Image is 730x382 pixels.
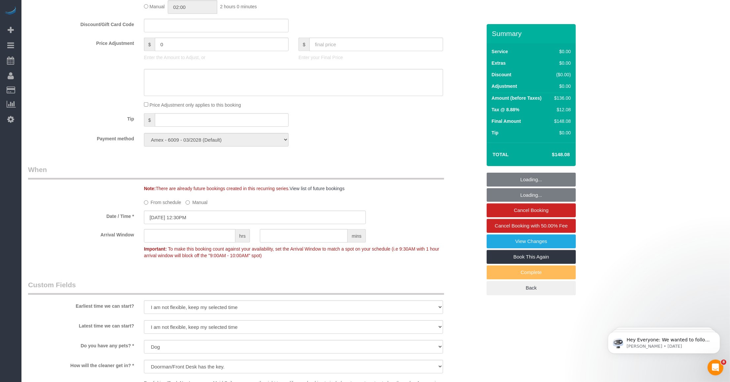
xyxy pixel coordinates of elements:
[487,281,576,295] a: Back
[532,152,570,157] h4: $148.08
[708,360,723,375] iframe: Intercom live chat
[23,340,139,349] label: Do you have any pets? *
[298,54,443,61] p: Enter your Final Price
[298,38,309,51] span: $
[492,60,506,66] label: Extras
[144,211,366,224] input: MM/DD/YYYY HH:MM
[487,203,576,217] a: Cancel Booking
[487,219,576,233] a: Cancel Booking with 50.00% Fee
[348,229,366,243] span: mins
[493,152,509,157] strong: Total
[144,200,148,205] input: From schedule
[23,229,139,238] label: Arrival Window
[721,360,726,365] span: 8
[492,95,541,101] label: Amount (before Taxes)
[492,48,508,55] label: Service
[28,280,444,295] legend: Custom Fields
[492,71,511,78] label: Discount
[186,200,190,205] input: Manual
[235,229,250,243] span: hrs
[23,360,139,369] label: How will the cleaner get in? *
[23,320,139,329] label: Latest time we can start?
[144,246,439,258] span: To make this booking count against your availability, set the Arrival Window to match a spot on y...
[487,234,576,248] a: View Changes
[552,48,571,55] div: $0.00
[220,4,257,10] span: 2 hours 0 minutes
[144,246,167,252] strong: Important:
[23,133,139,142] label: Payment method
[23,19,139,28] label: Discount/Gift Card Code
[492,30,573,37] h3: Summary
[309,38,443,51] input: final price
[552,83,571,89] div: $0.00
[23,300,139,309] label: Earliest time we can start?
[23,113,139,122] label: Tip
[144,186,156,191] strong: Note:
[495,223,568,228] span: Cancel Booking with 50.00% Fee
[552,129,571,136] div: $0.00
[552,95,571,101] div: $136.00
[4,7,17,16] img: Automaid Logo
[29,19,113,90] span: Hey Everyone: We wanted to follow up and let you know we have been closely monitoring the account...
[144,38,155,51] span: $
[598,318,730,364] iframe: Intercom notifications message
[492,118,521,124] label: Final Amount
[23,38,139,47] label: Price Adjustment
[552,71,571,78] div: ($0.00)
[139,185,487,192] div: There are already future bookings created in this recurring series.
[552,60,571,66] div: $0.00
[492,129,499,136] label: Tip
[487,250,576,264] a: Book This Again
[290,186,344,191] a: View list of future bookings
[29,25,114,31] p: Message from Ellie, sent 4d ago
[144,197,181,206] label: From schedule
[144,113,155,127] span: $
[186,197,207,206] label: Manual
[150,4,165,10] span: Manual
[150,102,241,108] span: Price Adjustment only applies to this booking
[492,106,519,113] label: Tax @ 8.88%
[552,106,571,113] div: $12.08
[492,83,517,89] label: Adjustment
[144,54,289,61] p: Enter the Amount to Adjust, or
[23,211,139,220] label: Date / Time *
[28,165,444,180] legend: When
[552,118,571,124] div: $148.08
